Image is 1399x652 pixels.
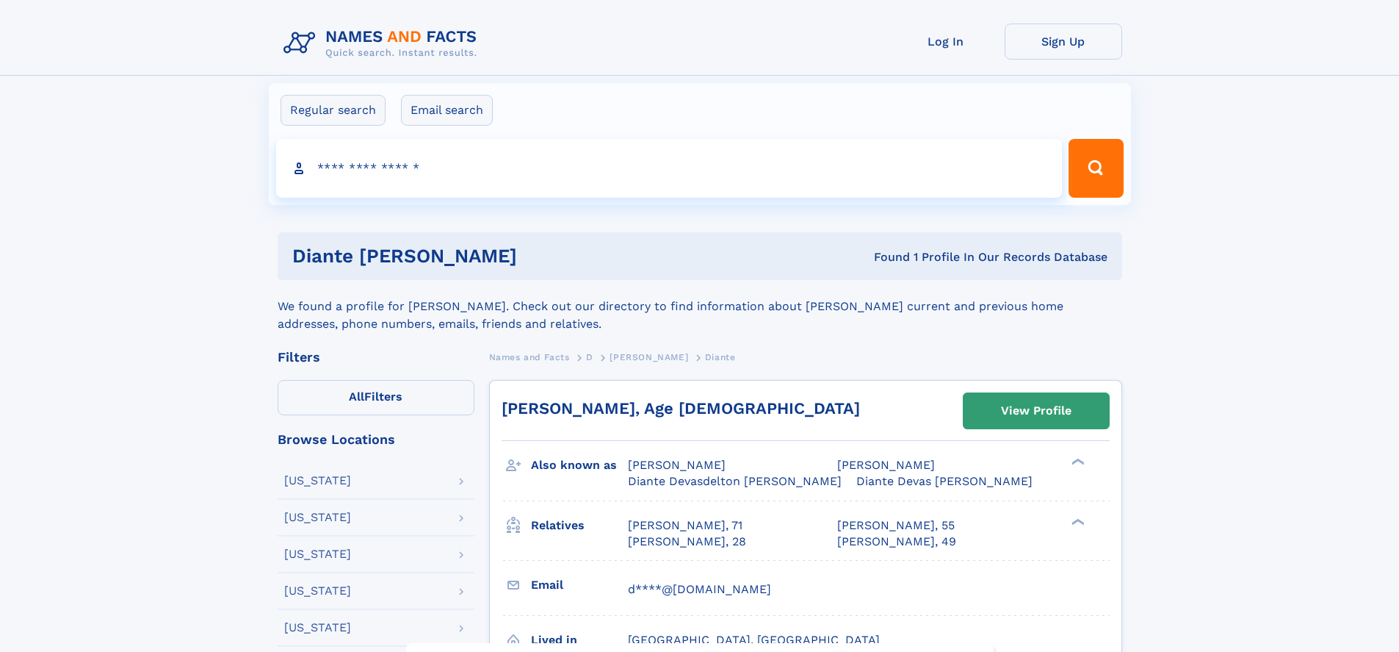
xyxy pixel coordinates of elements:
[276,139,1063,198] input: search input
[1068,517,1085,526] div: ❯
[628,534,746,550] a: [PERSON_NAME], 28
[628,517,742,534] a: [PERSON_NAME], 71
[502,399,860,418] a: [PERSON_NAME], Age [DEMOGRAPHIC_DATA]
[284,512,351,523] div: [US_STATE]
[531,453,628,478] h3: Also known as
[531,513,628,538] h3: Relatives
[586,352,593,362] span: D
[610,348,688,366] a: [PERSON_NAME]
[1005,24,1122,60] a: Sign Up
[284,585,351,597] div: [US_STATE]
[278,380,474,415] label: Filters
[489,348,570,366] a: Names and Facts
[964,393,1109,429] a: View Profile
[856,474,1033,488] span: Diante Devas [PERSON_NAME]
[284,548,351,560] div: [US_STATE]
[1069,139,1123,198] button: Search Button
[278,280,1122,333] div: We found a profile for [PERSON_NAME]. Check out our directory to find information about [PERSON_N...
[837,458,935,472] span: [PERSON_NAME]
[292,247,695,265] h1: diante [PERSON_NAME]
[628,474,842,488] span: Diante Devasdelton [PERSON_NAME]
[628,633,880,647] span: [GEOGRAPHIC_DATA], [GEOGRAPHIC_DATA]
[887,24,1005,60] a: Log In
[705,352,736,362] span: Diante
[695,249,1107,265] div: Found 1 Profile In Our Records Database
[610,352,688,362] span: [PERSON_NAME]
[1068,457,1085,467] div: ❯
[278,351,474,364] div: Filters
[349,390,364,404] span: All
[284,475,351,487] div: [US_STATE]
[628,458,726,472] span: [PERSON_NAME]
[284,622,351,634] div: [US_STATE]
[278,24,489,63] img: Logo Names and Facts
[837,534,956,550] a: [PERSON_NAME], 49
[401,95,493,126] label: Email search
[531,573,628,598] h3: Email
[278,433,474,446] div: Browse Locations
[837,517,955,534] a: [PERSON_NAME], 55
[281,95,386,126] label: Regular search
[1001,394,1071,428] div: View Profile
[586,348,593,366] a: D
